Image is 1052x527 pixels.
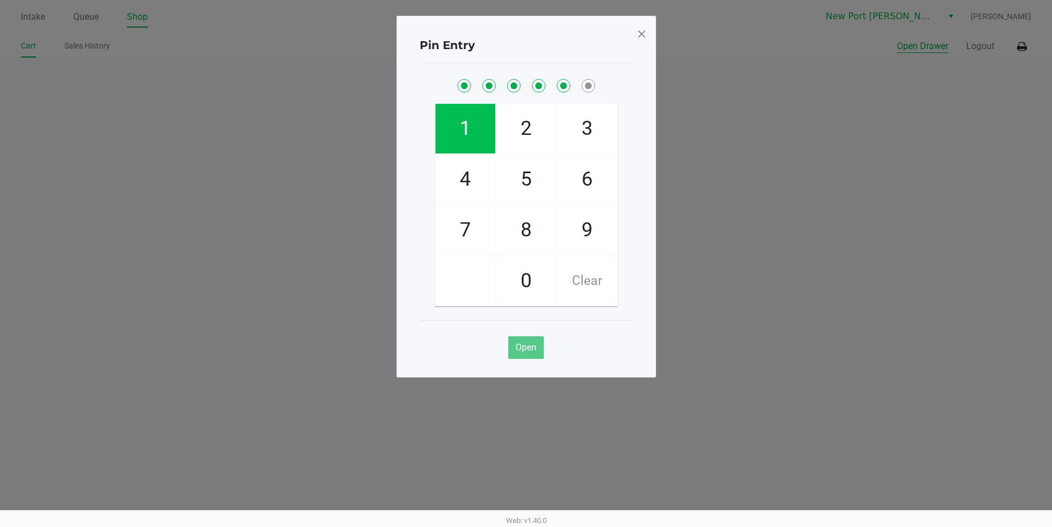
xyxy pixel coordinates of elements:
span: 1 [435,104,495,153]
span: 3 [557,104,617,153]
span: 5 [496,155,556,204]
span: 7 [435,205,495,255]
span: 9 [557,205,617,255]
span: Clear [557,256,617,306]
span: Web: v1.40.0 [506,516,547,525]
span: 2 [496,104,556,153]
span: 6 [557,155,617,204]
span: 8 [496,205,556,255]
span: 0 [496,256,556,306]
span: 4 [435,155,495,204]
h4: Pin Entry [420,37,475,54]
